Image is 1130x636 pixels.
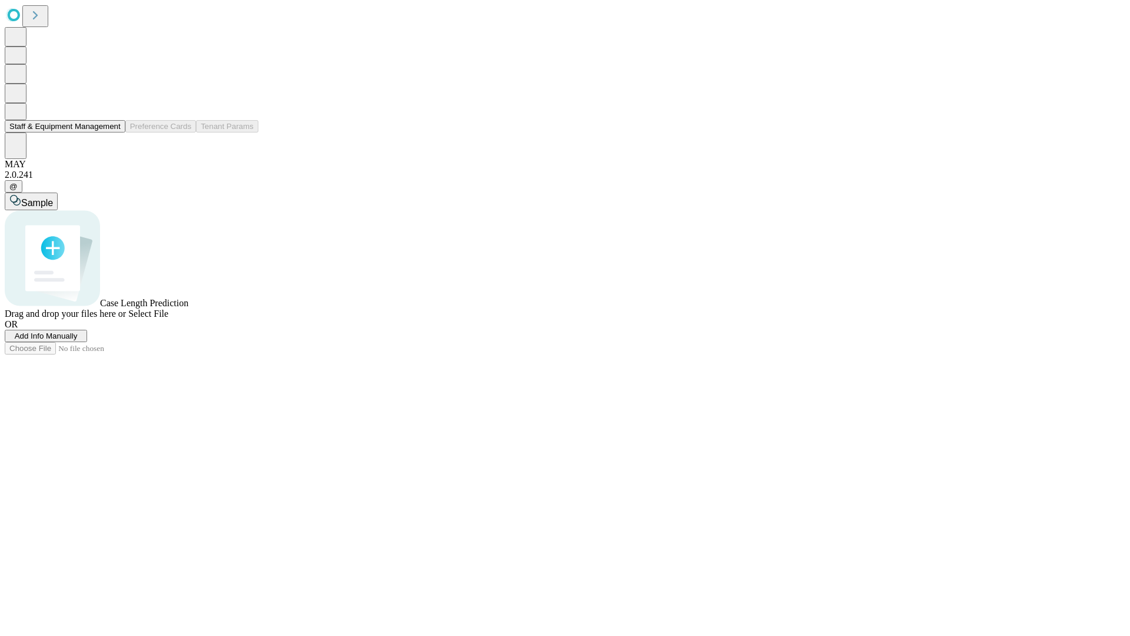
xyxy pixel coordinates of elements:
span: Case Length Prediction [100,298,188,308]
span: Sample [21,198,53,208]
span: OR [5,319,18,329]
span: @ [9,182,18,191]
span: Drag and drop your files here or [5,309,126,319]
button: Add Info Manually [5,330,87,342]
button: Sample [5,193,58,210]
button: Staff & Equipment Management [5,120,125,132]
div: MAY [5,159,1125,170]
span: Add Info Manually [15,332,78,340]
button: @ [5,180,22,193]
button: Tenant Params [196,120,258,132]
button: Preference Cards [125,120,196,132]
span: Select File [128,309,168,319]
div: 2.0.241 [5,170,1125,180]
